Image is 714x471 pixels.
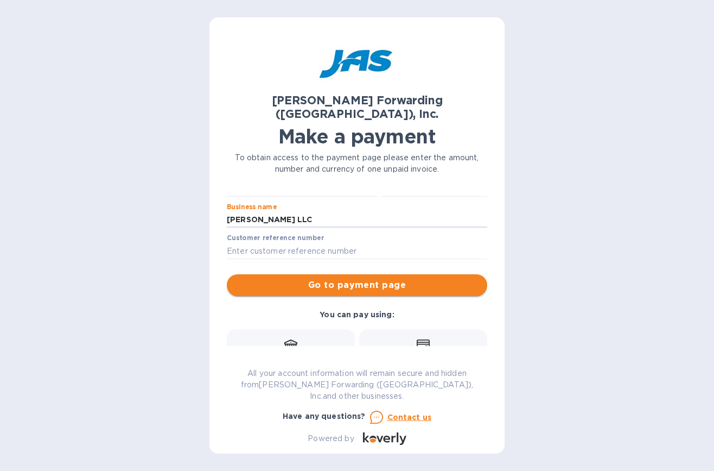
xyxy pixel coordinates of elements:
b: [PERSON_NAME] Forwarding ([GEOGRAPHIC_DATA]), Inc. [272,93,443,121]
u: Contact us [387,413,432,422]
label: Customer reference number [227,235,324,242]
p: To obtain access to the payment page please enter the amount, number and currency of one unpaid i... [227,152,487,175]
b: Have any questions? [283,412,366,420]
button: Go to payment page [227,274,487,296]
input: Enter customer reference number [227,243,487,259]
label: Business name [227,204,277,210]
h1: Make a payment [227,125,487,148]
span: Go to payment page [235,279,479,292]
b: You can pay using: [320,310,394,319]
input: Enter business name [227,212,487,228]
p: Powered by [308,433,354,444]
p: All your account information will remain secure and hidden from [PERSON_NAME] Forwarding ([GEOGRA... [227,368,487,402]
